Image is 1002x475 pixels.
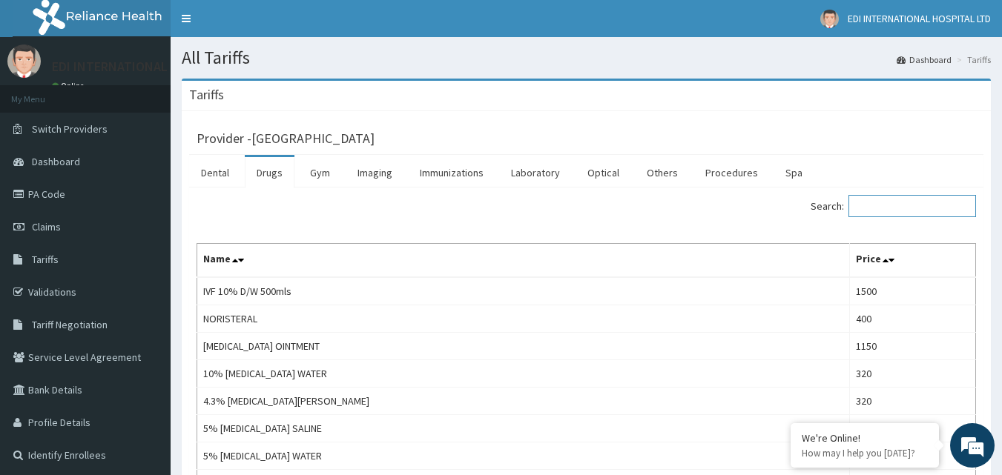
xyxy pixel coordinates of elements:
a: Procedures [693,157,770,188]
td: 320 [850,388,976,415]
p: How may I help you today? [802,447,928,459]
th: Name [197,244,850,278]
a: Immunizations [408,157,495,188]
span: Tariff Negotiation [32,318,108,331]
li: Tariffs [953,53,991,66]
span: Claims [32,220,61,233]
input: Search: [848,195,976,217]
img: User Image [820,10,839,28]
td: 4.3% [MEDICAL_DATA][PERSON_NAME] [197,388,850,415]
h3: Provider - [GEOGRAPHIC_DATA] [197,132,375,145]
a: Gym [298,157,342,188]
span: Dashboard [32,155,80,168]
h1: All Tariffs [182,48,991,67]
td: 320 [850,415,976,442]
h3: Tariffs [189,88,224,102]
a: Optical [576,157,631,188]
div: We're Online! [802,431,928,445]
span: Tariffs [32,253,59,266]
th: Price [850,244,976,278]
span: Switch Providers [32,122,108,136]
td: 5% [MEDICAL_DATA] SALINE [197,415,850,442]
a: Dental [189,157,241,188]
td: 320 [850,360,976,388]
a: Laboratory [499,157,572,188]
a: Imaging [346,157,404,188]
span: EDI INTERNATIONAL HOSPITAL LTD [848,12,991,25]
a: Drugs [245,157,294,188]
a: Others [635,157,690,188]
td: NORISTERAL [197,305,850,333]
label: Search: [811,195,976,217]
td: 10% [MEDICAL_DATA] WATER [197,360,850,388]
td: IVF 10% D/W 500mls [197,277,850,305]
img: User Image [7,44,41,78]
a: Online [52,81,88,91]
td: 1500 [850,277,976,305]
td: 400 [850,305,976,333]
td: 1150 [850,333,976,360]
a: Spa [774,157,814,188]
p: EDI INTERNATIONAL HOSPITAL LTD [52,60,253,73]
td: 5% [MEDICAL_DATA] WATER [197,442,850,470]
a: Dashboard [897,53,952,66]
td: [MEDICAL_DATA] OINTMENT [197,333,850,360]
